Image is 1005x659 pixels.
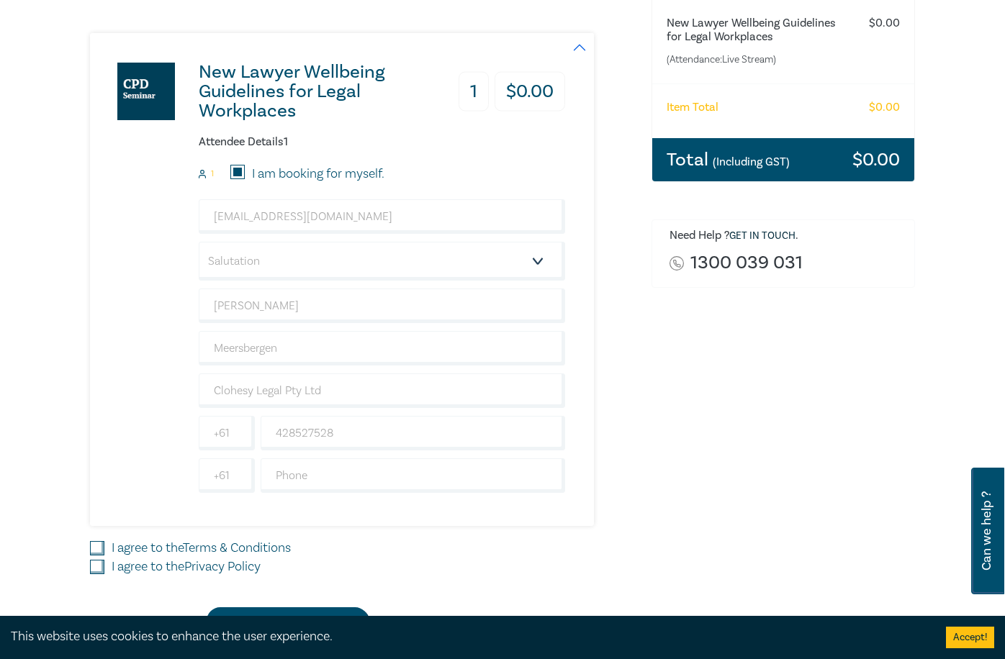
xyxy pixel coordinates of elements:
[211,169,214,179] small: 1
[199,458,255,493] input: +61
[252,165,384,183] label: I am booking for myself.
[199,199,565,234] input: Attendee Email*
[199,288,565,323] input: First Name*
[690,253,803,273] a: 1300 039 031
[667,150,790,169] h3: Total
[112,558,261,576] label: I agree to the
[199,331,565,365] input: Last Name*
[369,607,518,635] a: Continue Shopping
[261,458,565,493] input: Phone
[495,72,565,112] h3: $ 0.00
[667,101,718,114] h6: Item Total
[946,627,994,648] button: Accept cookies
[261,416,565,450] input: Mobile*
[11,627,924,646] div: This website uses cookies to enhance the user experience.
[199,63,436,121] h3: New Lawyer Wellbeing Guidelines for Legal Workplaces
[670,229,903,243] h6: Need Help ? .
[852,150,900,169] h3: $ 0.00
[869,101,900,114] h6: $ 0.00
[207,607,369,635] button: Checkout
[713,155,790,169] small: (Including GST)
[183,540,291,556] a: Terms & Conditions
[184,558,261,575] a: Privacy Policy
[667,17,842,44] h6: New Lawyer Wellbeing Guidelines for Legal Workplaces
[980,476,993,586] span: Can we help ?
[199,373,565,408] input: Company
[199,135,565,149] h6: Attendee Details 1
[117,63,175,120] img: New Lawyer Wellbeing Guidelines for Legal Workplaces
[729,229,796,242] a: Get in touch
[112,539,291,558] label: I agree to the
[459,72,489,112] h3: 1
[199,416,255,450] input: +61
[667,53,842,67] small: (Attendance: Live Stream )
[869,17,900,30] h6: $ 0.00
